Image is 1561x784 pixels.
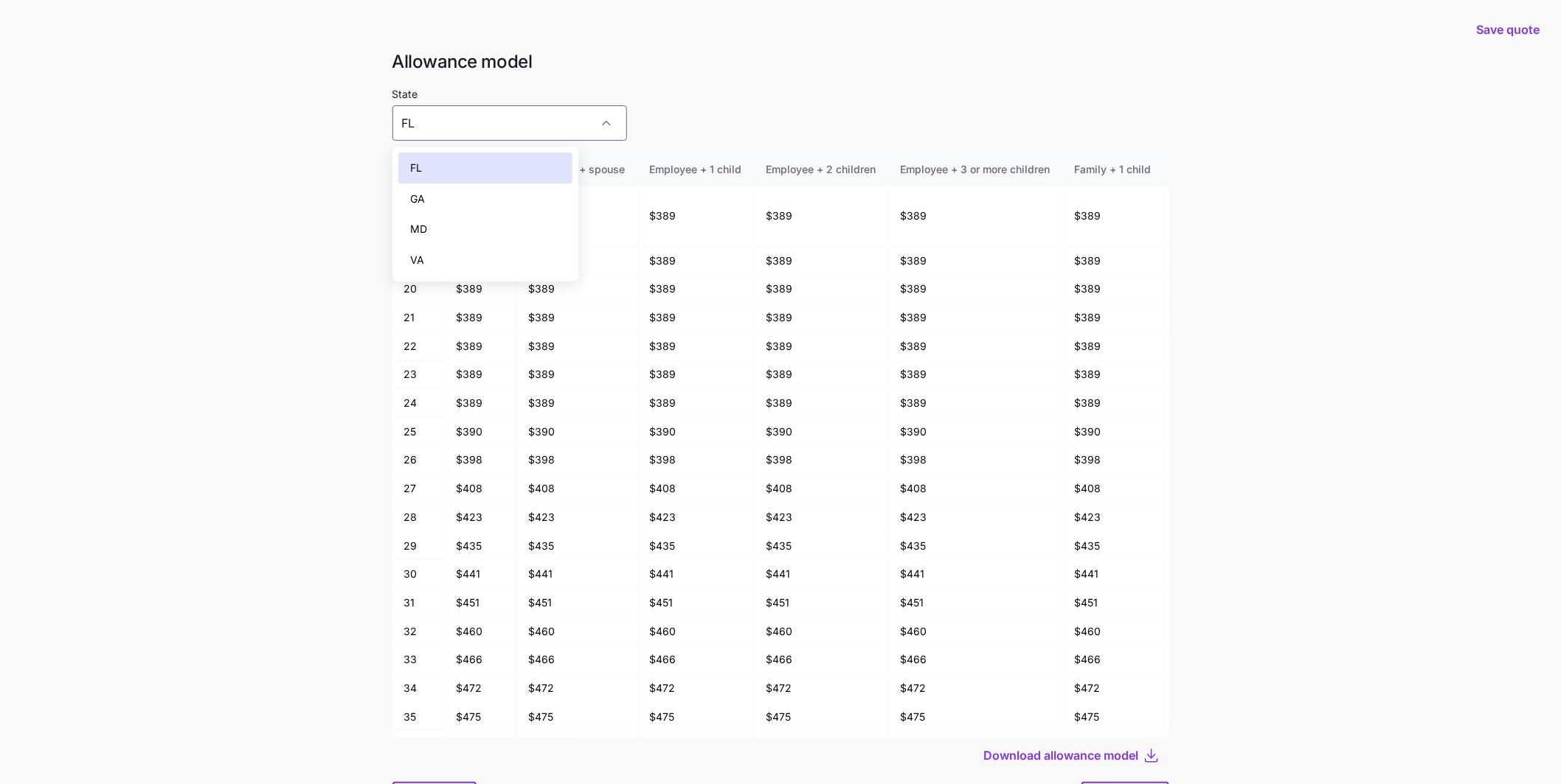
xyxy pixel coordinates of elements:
[984,746,1143,764] button: Download allowance model
[889,360,1063,389] td: $389
[755,446,889,475] td: $398
[392,731,445,760] td: 36
[1164,674,1283,703] td: $472
[392,332,445,361] td: 22
[638,332,755,361] td: $389
[638,304,755,332] td: $389
[755,617,889,646] td: $460
[755,186,889,247] td: $389
[517,304,638,332] td: $389
[392,418,445,447] td: 25
[410,160,422,176] span: FL
[445,418,517,447] td: $390
[517,532,638,561] td: $435
[638,389,755,418] td: $389
[392,389,445,418] td: 24
[638,674,755,703] td: $472
[889,275,1063,304] td: $389
[1164,617,1283,646] td: $460
[755,560,889,589] td: $441
[517,503,638,532] td: $423
[889,532,1063,561] td: $435
[638,247,755,276] td: $389
[638,589,755,617] td: $451
[1164,332,1283,361] td: $389
[638,475,755,503] td: $408
[1164,645,1283,674] td: $466
[445,703,517,732] td: $475
[638,645,755,674] td: $466
[901,161,1051,178] div: Employee + 3 or more children
[638,446,755,475] td: $398
[1063,418,1164,447] td: $390
[1063,503,1164,532] td: $423
[392,617,445,646] td: 32
[517,332,638,361] td: $389
[755,418,889,447] td: $390
[889,247,1063,276] td: $389
[392,589,445,617] td: 31
[445,645,517,674] td: $466
[1063,389,1164,418] td: $389
[410,191,425,207] span: GA
[1063,304,1164,332] td: $389
[755,304,889,332] td: $389
[638,703,755,732] td: $475
[392,532,445,561] td: 29
[889,304,1063,332] td: $389
[1164,247,1283,276] td: $389
[755,247,889,276] td: $389
[517,360,638,389] td: $389
[445,503,517,532] td: $423
[445,360,517,389] td: $389
[1164,503,1283,532] td: $423
[517,674,638,703] td: $472
[755,674,889,703] td: $472
[1164,560,1283,589] td: $441
[392,503,445,532] td: 28
[1063,532,1164,561] td: $435
[392,360,445,389] td: 23
[517,617,638,646] td: $460
[1063,674,1164,703] td: $472
[889,617,1063,646] td: $460
[392,475,445,503] td: 27
[638,731,755,760] td: $478
[445,304,517,332] td: $389
[392,645,445,674] td: 33
[445,731,517,760] td: $478
[1164,389,1283,418] td: $389
[1164,446,1283,475] td: $398
[889,475,1063,503] td: $408
[889,560,1063,589] td: $441
[392,674,445,703] td: 34
[638,532,755,561] td: $435
[445,532,517,561] td: $435
[1063,186,1164,247] td: $389
[755,532,889,561] td: $435
[517,389,638,418] td: $389
[766,161,876,178] div: Employee + 2 children
[889,589,1063,617] td: $451
[1063,560,1164,589] td: $441
[1164,304,1283,332] td: $389
[889,645,1063,674] td: $466
[889,186,1063,247] td: $389
[517,589,638,617] td: $451
[445,560,517,589] td: $441
[445,589,517,617] td: $451
[755,645,889,674] td: $466
[445,475,517,503] td: $408
[755,389,889,418] td: $389
[984,746,1139,764] span: Download allowance model
[392,446,445,475] td: 26
[638,560,755,589] td: $441
[392,275,445,304] td: 20
[445,275,517,304] td: $389
[392,50,1169,73] h1: Allowance model
[517,703,638,732] td: $475
[1164,186,1283,247] td: $389
[1075,161,1152,178] div: Family + 1 child
[1063,247,1164,276] td: $389
[392,105,627,141] input: Select a state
